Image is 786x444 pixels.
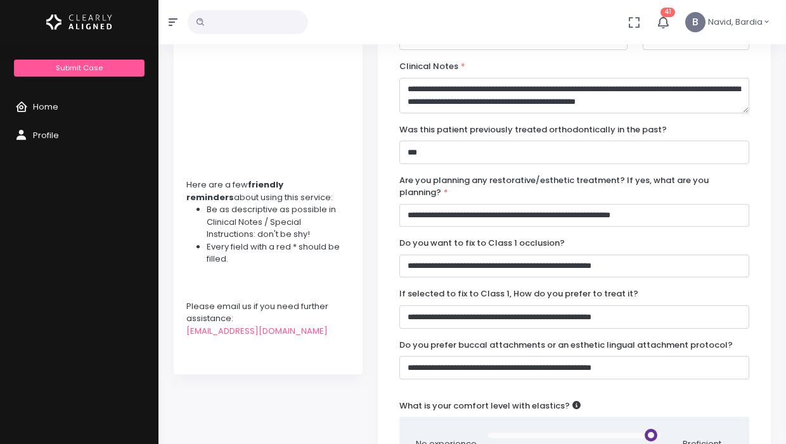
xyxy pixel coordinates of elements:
[186,300,350,325] div: Please email us if you need further assistance:
[207,241,350,265] li: Every field with a red * should be filled.
[660,8,675,17] span: 41
[708,16,763,29] span: Navid, Bardia
[399,288,638,300] label: If selected to fix to Class 1, How do you prefer to treat it?
[33,101,58,113] span: Home
[56,63,103,73] span: Submit Case
[186,179,283,203] strong: friendly reminders
[33,129,59,141] span: Profile
[14,60,144,77] a: Submit Case
[186,179,350,203] div: Here are a few about using this service:
[399,339,733,352] label: Do you prefer buccal attachments or an esthetic lingual attachment protocol?
[186,325,328,337] a: [EMAIL_ADDRESS][DOMAIN_NAME]
[399,174,749,199] label: Are you planning any restorative/esthetic treatment? If yes, what are you planning?
[399,400,581,412] label: What is your comfort level with elastics?
[46,9,112,35] img: Logo Horizontal
[399,60,465,73] label: Clinical Notes
[207,203,350,241] li: Be as descriptive as possible in Clinical Notes / Special Instructions: don't be shy!
[399,124,667,136] label: Was this patient previously treated orthodontically in the past?
[685,12,705,32] span: B
[399,237,565,250] label: Do you want to fix to Class 1 occlusion?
